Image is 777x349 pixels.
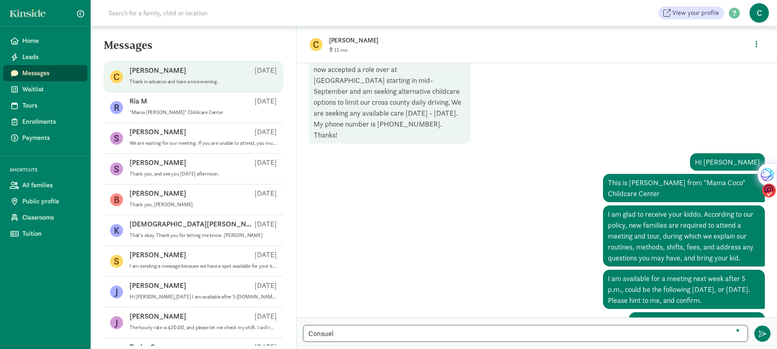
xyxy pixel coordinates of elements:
p: [PERSON_NAME] [129,188,186,198]
p: [DATE] [255,219,277,229]
figure: B [110,193,123,206]
div: I am available for a meeting next week after 5 p.m., could be the following [DATE], or [DATE]. Pl... [603,270,765,309]
p: Thank you, [PERSON_NAME]. [129,201,277,208]
a: Classrooms [3,209,87,226]
figure: S [110,132,123,145]
a: Tours [3,97,87,114]
span: All families [22,180,81,190]
a: Leads [3,49,87,65]
p: [PERSON_NAME] [129,311,186,321]
p: [PERSON_NAME] [329,35,584,46]
img: o1IwAAAABJRU5ErkJggg== [762,183,776,198]
span: Enrollments [22,117,81,127]
p: [PERSON_NAME] [129,281,186,290]
p: Ria M [129,96,147,106]
p: [DATE] [255,127,277,137]
input: Search for a family, child or location [104,5,331,21]
figure: C [310,38,323,51]
p: [PERSON_NAME] [129,158,186,167]
span: Public profile [22,197,81,206]
p: Thank in advance and have a nice evening. [129,78,277,85]
div: Chat Widget [737,310,777,349]
figure: C [110,70,123,83]
p: [PERSON_NAME] [129,250,186,260]
p: [DATE] [255,96,277,106]
p: The hourly rate is $20.00, and please let me check my shift. I will respond to you as soon as pos... [129,324,277,331]
p: [PERSON_NAME] [129,66,186,75]
p: Hi [PERSON_NAME],[DATE] I am available after 5:[DOMAIN_NAME] that works for you? [129,294,277,300]
a: All families [3,177,87,193]
span: Leads [22,52,81,62]
p: [DATE] [255,188,277,198]
p: [DEMOGRAPHIC_DATA][PERSON_NAME] [129,219,255,229]
a: Enrollments [3,114,87,130]
figure: J [110,286,123,298]
p: [DATE] [255,66,277,75]
div: This is [PERSON_NAME] from "Mama Coco" Childcare Center [603,174,765,202]
div: I am glad to receive your kiddo. According to our policy, new families are required to attend a m... [603,205,765,267]
p: [PERSON_NAME] [129,127,186,137]
iframe: To enrich screen reader interactions, please activate Accessibility in Grammarly extension settings [737,310,777,349]
a: Messages [3,65,87,81]
p: I am sending a message because we have a spot available for your kiddo in September. Additionally... [129,263,277,269]
a: Payments [3,130,87,146]
figure: S [110,255,123,268]
p: We are waiting for our meeting. If you are unable to attend, you must call us. We take our respon... [129,140,277,146]
a: Home [3,33,87,49]
span: View your profile [672,8,719,18]
span: 11 [334,47,348,53]
a: View your profile [658,6,724,19]
figure: K [110,224,123,237]
h5: Messages [91,39,296,58]
span: Payments [22,133,81,143]
p: "Mama [PERSON_NAME]" Childcare Center [129,109,277,116]
div: Hi [PERSON_NAME] [690,153,765,171]
div: Thank in advance and have a nice evening. [629,312,765,330]
span: Tuition [22,229,81,239]
p: [DATE] [255,281,277,290]
p: [DATE] [255,250,277,260]
figure: J [110,316,123,329]
span: Messages [22,68,81,78]
span: Classrooms [22,213,81,222]
textarea: To enrich screen reader interactions, please activate Accessibility in Grammarly extension settings [303,325,748,342]
span: C [749,3,769,23]
p: [DATE] [255,311,277,321]
a: Public profile [3,193,87,209]
p: Thank you, and see you [DATE] afternoon. [129,171,277,177]
span: Tours [22,101,81,110]
a: Waitlist [3,81,87,97]
a: Tuition [3,226,87,242]
figure: R [110,101,123,114]
span: Home [22,36,81,46]
figure: S [110,163,123,176]
p: [DATE] [255,158,277,167]
span: Waitlist [22,85,81,94]
p: That's okay. Thank you for letting me know. [PERSON_NAME] [129,232,277,239]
